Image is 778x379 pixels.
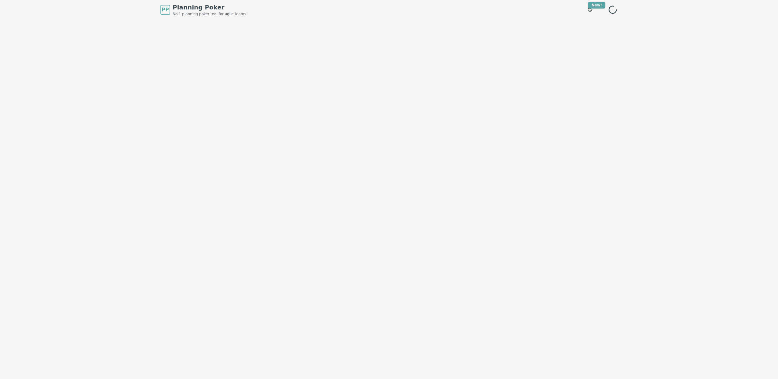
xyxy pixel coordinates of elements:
span: Planning Poker [173,3,246,12]
div: New! [588,2,605,9]
span: PP [162,6,169,13]
span: No.1 planning poker tool for agile teams [173,12,246,16]
a: PPPlanning PokerNo.1 planning poker tool for agile teams [160,3,246,16]
button: New! [585,4,596,15]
